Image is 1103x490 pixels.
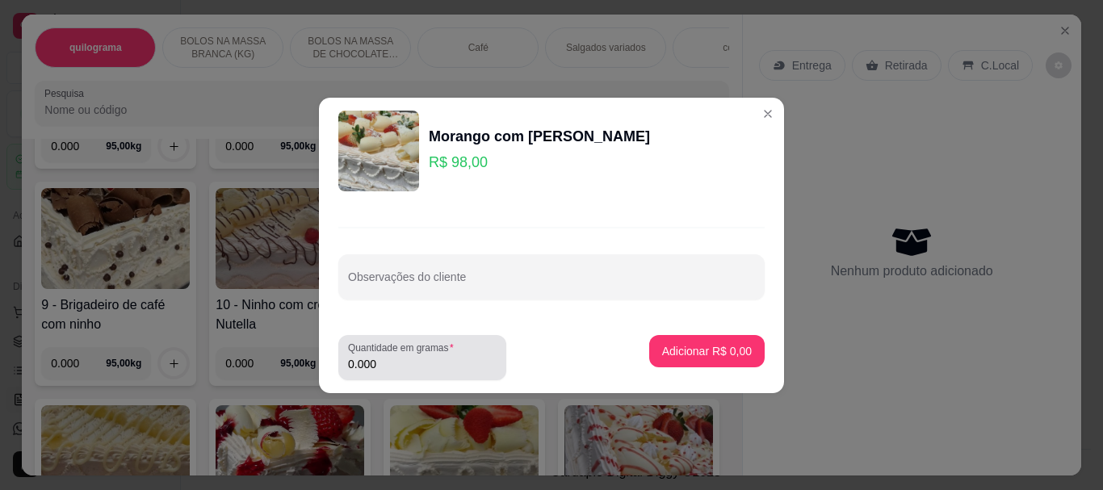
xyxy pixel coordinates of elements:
[649,335,765,367] button: Adicionar R$ 0,00
[429,125,650,148] div: Morango com [PERSON_NAME]
[348,356,497,372] input: Quantidade em gramas
[348,275,755,291] input: Observações do cliente
[348,341,459,354] label: Quantidade em gramas
[755,101,781,127] button: Close
[338,111,419,191] img: product-image
[662,343,752,359] p: Adicionar R$ 0,00
[429,151,650,174] p: R$ 98,00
